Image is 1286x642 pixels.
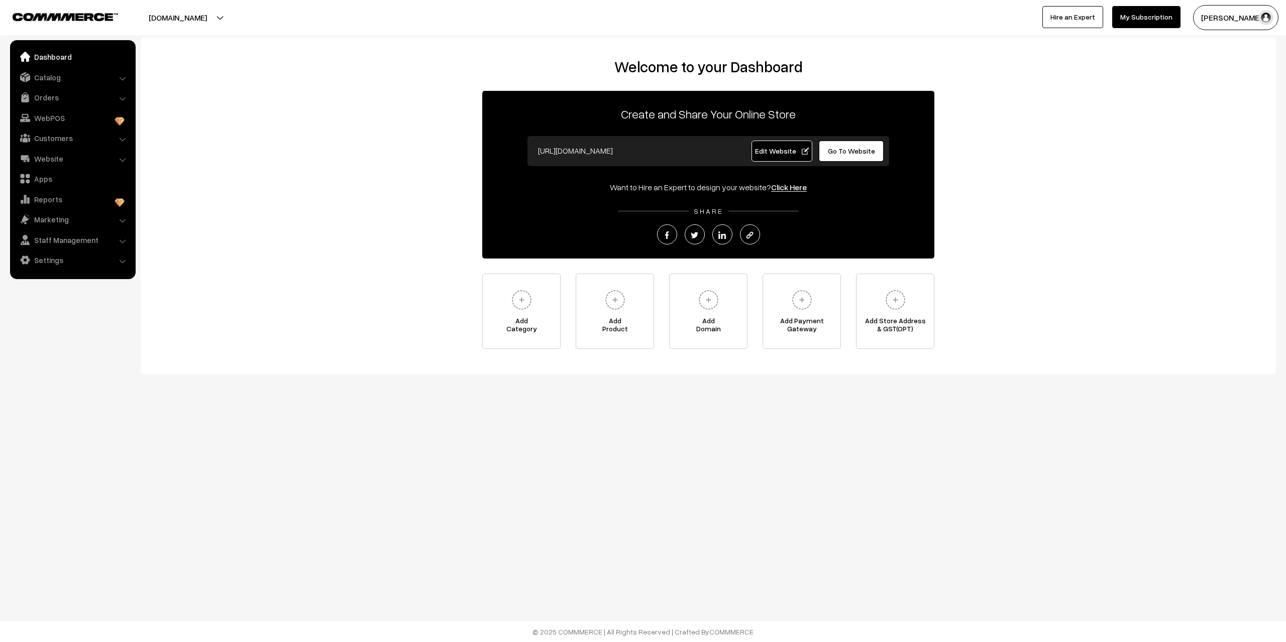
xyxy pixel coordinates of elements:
img: plus.svg [508,286,535,314]
a: AddProduct [576,274,654,349]
a: Add PaymentGateway [763,274,841,349]
a: Hire an Expert [1042,6,1103,28]
a: Catalog [13,68,132,86]
a: Add Store Address& GST(OPT) [856,274,934,349]
button: [PERSON_NAME] [1193,5,1278,30]
span: Add Category [483,317,560,337]
img: plus.svg [788,286,816,314]
a: Website [13,150,132,168]
a: Customers [13,129,132,147]
p: Create and Share Your Online Store [482,105,934,123]
span: Add Domain [670,317,747,337]
a: AddDomain [669,274,747,349]
img: plus.svg [601,286,629,314]
a: Click Here [771,182,807,192]
a: Settings [13,251,132,269]
a: COMMMERCE [709,627,754,636]
a: Staff Management [13,231,132,249]
div: Want to Hire an Expert to design your website? [482,181,934,193]
span: Edit Website [755,147,809,155]
img: user [1258,10,1273,25]
h2: Welcome to your Dashboard [151,58,1266,76]
img: plus.svg [882,286,909,314]
img: plus.svg [695,286,722,314]
a: Orders [13,88,132,106]
a: My Subscription [1112,6,1181,28]
img: COMMMERCE [13,13,118,21]
a: Go To Website [819,141,884,162]
a: Marketing [13,210,132,228]
a: Reports [13,190,132,208]
a: Dashboard [13,48,132,66]
a: WebPOS [13,109,132,127]
span: Add Payment Gateway [763,317,840,337]
span: Go To Website [828,147,875,155]
span: SHARE [689,207,728,215]
a: COMMMERCE [13,10,100,22]
a: Apps [13,170,132,188]
span: Add Store Address & GST(OPT) [856,317,934,337]
span: Add Product [576,317,654,337]
a: Edit Website [752,141,813,162]
button: [DOMAIN_NAME] [114,5,242,30]
a: AddCategory [482,274,561,349]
